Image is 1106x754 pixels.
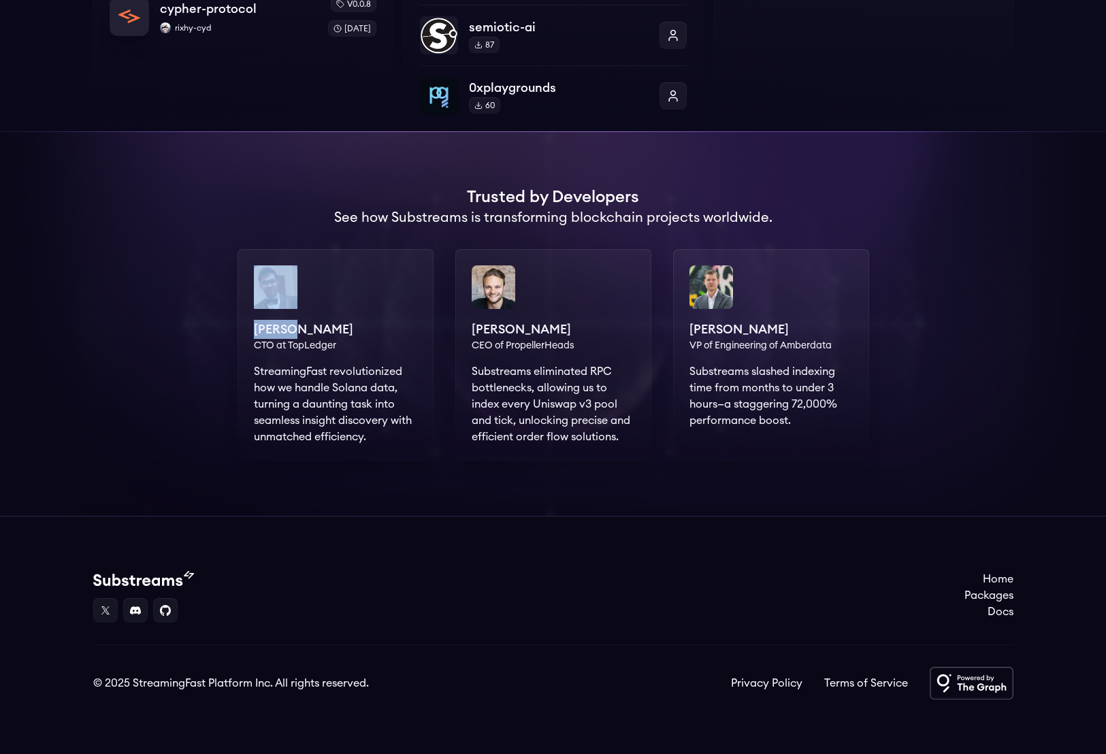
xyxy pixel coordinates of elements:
a: Docs [964,604,1013,620]
p: 0xplaygrounds [469,78,649,97]
h1: Trusted by Developers [467,186,639,208]
div: © 2025 StreamingFast Platform Inc. All rights reserved. [93,675,369,691]
a: semiotic-aisemiotic-ai87 [420,5,687,65]
img: semiotic-ai [420,16,458,54]
div: 87 [469,37,500,53]
p: semiotic-ai [469,18,649,37]
a: Privacy Policy [731,675,802,691]
a: Home [964,571,1013,587]
a: Packages [964,587,1013,604]
img: Substream's logo [93,571,194,587]
img: 0xplaygrounds [420,77,458,115]
div: [DATE] [328,20,376,37]
a: 0xplaygrounds0xplaygrounds60 [420,65,687,115]
img: Powered by The Graph [930,667,1013,700]
h2: See how Substreams is transforming blockchain projects worldwide. [334,208,772,227]
a: Terms of Service [824,675,908,691]
img: rixhy-cyd [160,22,171,33]
div: 60 [469,97,500,114]
p: rixhy-cyd [160,22,317,33]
